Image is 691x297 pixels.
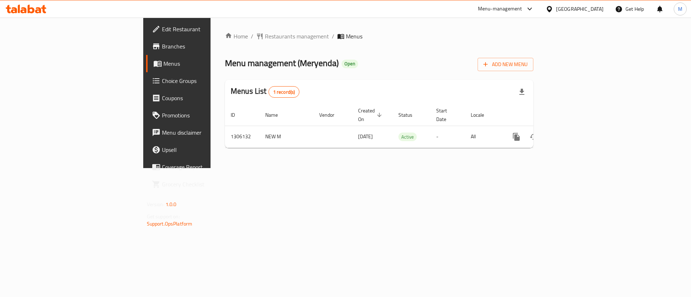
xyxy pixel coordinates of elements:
[146,176,259,193] a: Grocery Checklist
[265,111,287,119] span: Name
[146,141,259,158] a: Upsell
[162,42,253,51] span: Branches
[146,158,259,176] a: Coverage Report
[358,132,373,141] span: [DATE]
[146,124,259,141] a: Menu disclaimer
[225,104,583,148] table: enhanced table
[231,86,299,98] h2: Menus List
[162,25,253,33] span: Edit Restaurant
[163,59,253,68] span: Menus
[162,145,253,154] span: Upsell
[162,128,253,137] span: Menu disclaimer
[162,180,253,189] span: Grocery Checklist
[398,111,422,119] span: Status
[342,60,358,68] div: Open
[513,83,530,101] div: Export file
[332,32,334,41] li: /
[146,107,259,124] a: Promotions
[556,5,604,13] div: [GEOGRAPHIC_DATA]
[259,126,313,148] td: NEW M
[162,76,253,85] span: Choice Groups
[678,5,682,13] span: M
[478,58,533,71] button: Add New Menu
[358,106,384,124] span: Created On
[508,128,525,145] button: more
[162,111,253,120] span: Promotions
[166,200,177,209] span: 1.0.0
[436,106,456,124] span: Start Date
[146,20,259,38] a: Edit Restaurant
[225,32,533,41] nav: breadcrumb
[346,32,362,41] span: Menus
[231,111,244,119] span: ID
[465,126,502,148] td: All
[398,133,417,141] span: Active
[430,126,465,148] td: -
[146,55,259,72] a: Menus
[478,5,522,13] div: Menu-management
[256,32,329,41] a: Restaurants management
[268,86,300,98] div: Total records count
[319,111,344,119] span: Vendor
[265,32,329,41] span: Restaurants management
[146,38,259,55] a: Branches
[147,212,180,221] span: Get support on:
[471,111,493,119] span: Locale
[146,72,259,89] a: Choice Groups
[162,163,253,171] span: Coverage Report
[147,219,193,228] a: Support.OpsPlatform
[342,61,358,67] span: Open
[502,104,583,126] th: Actions
[146,89,259,107] a: Coupons
[225,55,339,71] span: Menu management ( Meryenda )
[162,94,253,102] span: Coupons
[483,60,528,69] span: Add New Menu
[147,200,164,209] span: Version:
[269,89,299,96] span: 1 record(s)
